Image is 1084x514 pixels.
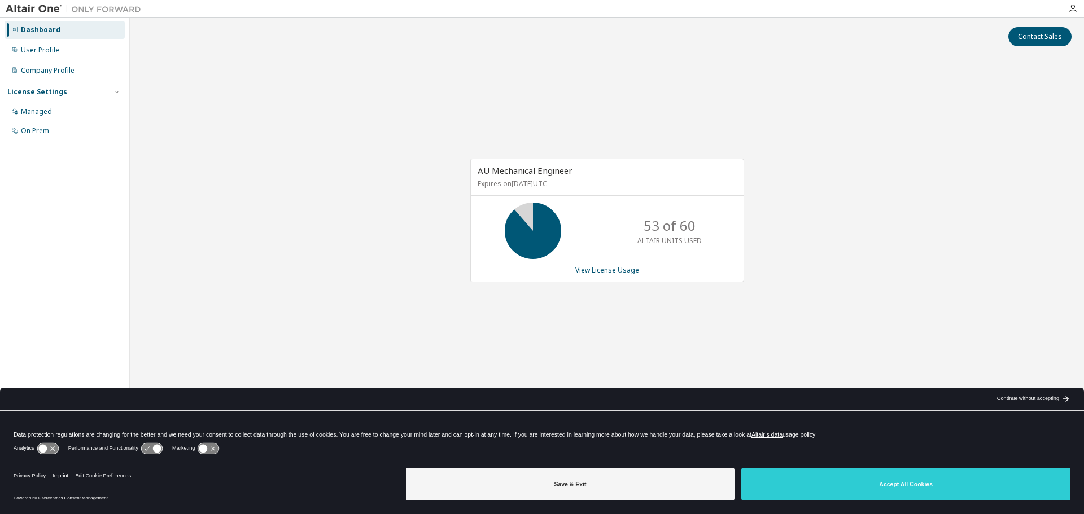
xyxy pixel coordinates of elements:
[21,66,75,75] div: Company Profile
[478,179,734,188] p: Expires on [DATE] UTC
[21,126,49,135] div: On Prem
[6,3,147,15] img: Altair One
[21,46,59,55] div: User Profile
[1008,27,1072,46] button: Contact Sales
[21,107,52,116] div: Managed
[644,216,696,235] p: 53 of 60
[637,236,702,245] p: ALTAIR UNITS USED
[21,25,60,34] div: Dashboard
[478,165,572,176] span: AU Mechanical Engineer
[7,87,67,96] div: License Settings
[575,265,639,275] a: View License Usage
